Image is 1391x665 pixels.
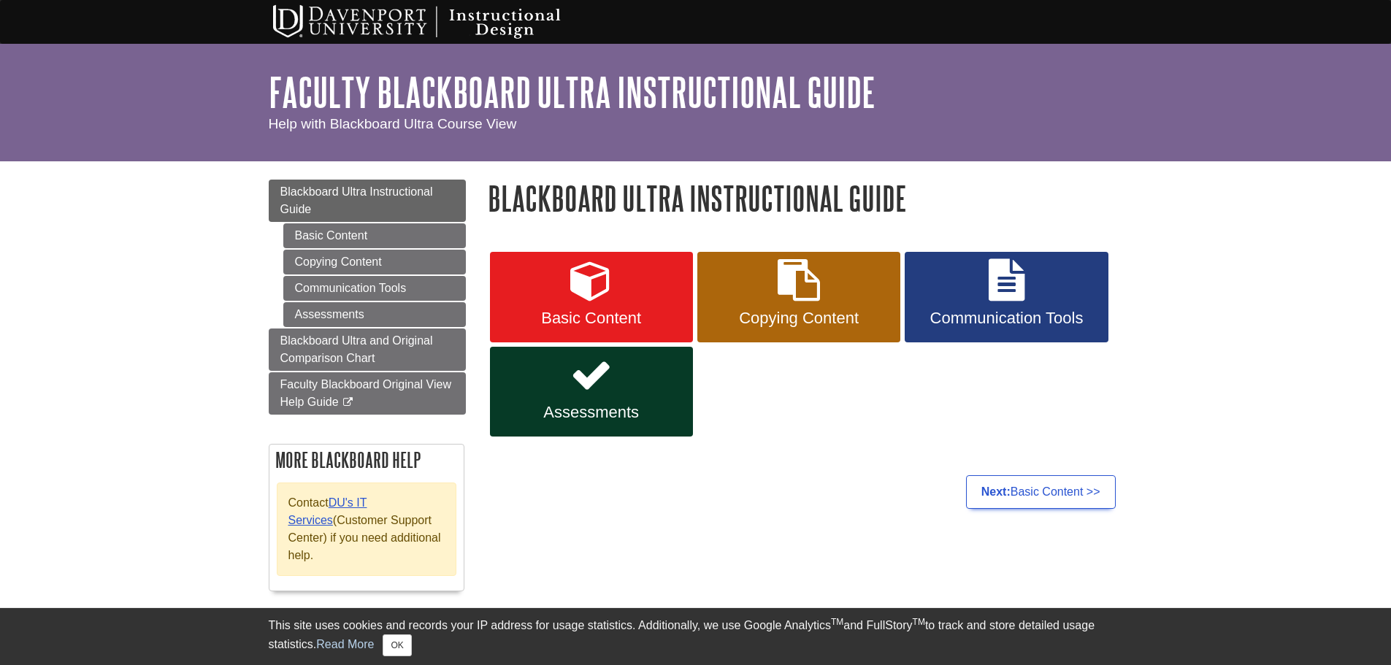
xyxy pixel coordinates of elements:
[283,302,466,327] a: Assessments
[501,403,682,422] span: Assessments
[316,638,374,650] a: Read More
[269,445,464,475] h2: More Blackboard Help
[280,185,433,215] span: Blackboard Ultra Instructional Guide
[269,180,466,222] a: Blackboard Ultra Instructional Guide
[269,116,517,131] span: Help with Blackboard Ultra Course View
[708,309,889,328] span: Copying Content
[288,496,367,526] a: DU's IT Services
[342,398,354,407] i: This link opens in a new window
[280,334,433,364] span: Blackboard Ultra and Original Comparison Chart
[490,252,693,342] a: Basic Content
[269,372,466,415] a: Faculty Blackboard Original View Help Guide
[283,276,466,301] a: Communication Tools
[905,252,1108,342] a: Communication Tools
[280,378,451,408] span: Faculty Blackboard Original View Help Guide
[966,475,1116,509] a: Next:Basic Content >>
[916,309,1097,328] span: Communication Tools
[283,250,466,274] a: Copying Content
[490,347,693,437] a: Assessments
[501,309,682,328] span: Basic Content
[383,634,411,656] button: Close
[269,617,1123,656] div: This site uses cookies and records your IP address for usage statistics. Additionally, we use Goo...
[269,328,466,371] a: Blackboard Ultra and Original Comparison Chart
[697,252,900,342] a: Copying Content
[261,4,612,40] img: Davenport University Instructional Design
[981,485,1011,498] strong: Next:
[913,617,925,627] sup: TM
[269,69,875,115] a: Faculty Blackboard Ultra Instructional Guide
[831,617,843,627] sup: TM
[283,223,466,248] a: Basic Content
[277,483,456,576] div: Contact (Customer Support Center) if you need additional help.
[488,180,1123,217] h1: Blackboard Ultra Instructional Guide
[269,180,466,606] div: Guide Page Menu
